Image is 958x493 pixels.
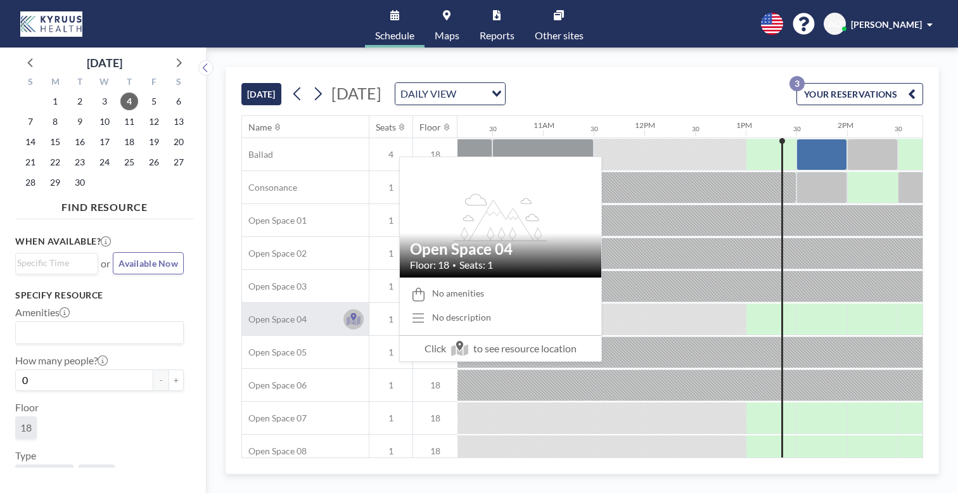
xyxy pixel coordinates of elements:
[828,18,841,30] span: AO
[736,120,752,130] div: 1PM
[369,445,412,457] span: 1
[489,125,497,133] div: 30
[170,153,188,171] span: Saturday, September 27, 2025
[22,133,39,151] span: Sunday, September 14, 2025
[15,306,70,319] label: Amenities
[410,259,449,271] span: Floor: 18
[113,252,184,274] button: Available Now
[895,125,902,133] div: 30
[71,174,89,191] span: Tuesday, September 30, 2025
[120,153,138,171] span: Thursday, September 25, 2025
[46,133,64,151] span: Monday, September 15, 2025
[96,133,113,151] span: Wednesday, September 17, 2025
[460,86,484,102] input: Search for option
[101,257,110,270] span: or
[398,86,459,102] span: DAILY VIEW
[96,153,113,171] span: Wednesday, September 24, 2025
[413,149,457,160] span: 18
[435,30,459,41] span: Maps
[71,93,89,110] span: Tuesday, September 2, 2025
[68,75,93,91] div: T
[242,182,297,193] span: Consonance
[413,380,457,391] span: 18
[145,113,163,131] span: Friday, September 12, 2025
[22,113,39,131] span: Sunday, September 7, 2025
[17,324,176,341] input: Search for option
[15,290,184,301] h3: Specify resource
[413,445,457,457] span: 18
[93,75,117,91] div: W
[16,253,98,272] div: Search for option
[43,75,68,91] div: M
[793,125,801,133] div: 30
[432,288,484,299] span: No amenities
[15,354,108,367] label: How many people?
[419,122,441,133] div: Floor
[118,258,178,269] span: Available Now
[170,133,188,151] span: Saturday, September 20, 2025
[242,380,307,391] span: Open Space 06
[170,113,188,131] span: Saturday, September 13, 2025
[71,113,89,131] span: Tuesday, September 9, 2025
[400,335,601,361] span: Click to see resource location
[331,84,381,103] span: [DATE]
[635,120,655,130] div: 12PM
[789,76,805,91] p: 3
[459,259,493,271] span: Seats: 1
[242,149,273,160] span: Ballad
[22,174,39,191] span: Sunday, September 28, 2025
[369,248,412,259] span: 1
[153,369,169,391] button: -
[242,281,307,292] span: Open Space 03
[242,248,307,259] span: Open Space 02
[241,83,281,105] button: [DATE]
[369,380,412,391] span: 1
[169,369,184,391] button: +
[46,153,64,171] span: Monday, September 22, 2025
[242,445,307,457] span: Open Space 08
[533,120,554,130] div: 11AM
[376,122,396,133] div: Seats
[410,240,591,259] h2: Open Space 04
[20,11,82,37] img: organization-logo
[242,314,307,325] span: Open Space 04
[145,133,163,151] span: Friday, September 19, 2025
[120,93,138,110] span: Thursday, September 4, 2025
[71,133,89,151] span: Tuesday, September 16, 2025
[692,125,699,133] div: 30
[452,261,456,269] span: •
[413,413,457,424] span: 18
[369,281,412,292] span: 1
[395,83,505,105] div: Search for option
[15,401,39,414] label: Floor
[71,153,89,171] span: Tuesday, September 23, 2025
[242,215,307,226] span: Open Space 01
[46,113,64,131] span: Monday, September 8, 2025
[141,75,166,91] div: F
[369,413,412,424] span: 1
[480,30,514,41] span: Reports
[166,75,191,91] div: S
[46,174,64,191] span: Monday, September 29, 2025
[375,30,414,41] span: Schedule
[369,215,412,226] span: 1
[87,54,122,72] div: [DATE]
[96,93,113,110] span: Wednesday, September 3, 2025
[170,93,188,110] span: Saturday, September 6, 2025
[117,75,141,91] div: T
[535,30,584,41] span: Other sites
[851,19,922,30] span: [PERSON_NAME]
[15,449,36,462] label: Type
[369,149,412,160] span: 4
[838,120,853,130] div: 2PM
[96,113,113,131] span: Wednesday, September 10, 2025
[591,125,598,133] div: 30
[369,347,412,358] span: 1
[796,83,923,105] button: YOUR RESERVATIONS3
[17,256,91,270] input: Search for option
[242,347,307,358] span: Open Space 05
[369,314,412,325] span: 1
[22,153,39,171] span: Sunday, September 21, 2025
[145,93,163,110] span: Friday, September 5, 2025
[18,75,43,91] div: S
